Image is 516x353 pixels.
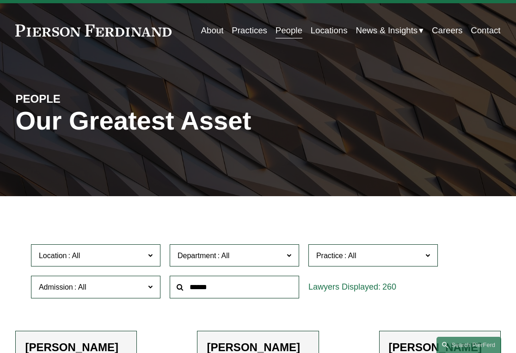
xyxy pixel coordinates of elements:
span: Department [178,252,216,260]
span: 260 [382,282,396,291]
h4: PEOPLE [15,92,136,106]
a: Contact [471,22,500,39]
a: About [201,22,224,39]
a: Search this site [436,337,501,353]
h1: Our Greatest Asset [15,106,338,136]
span: News & Insights [356,23,418,38]
a: folder dropdown [356,22,424,39]
a: Practices [232,22,267,39]
a: Careers [432,22,462,39]
span: Practice [316,252,343,260]
a: People [276,22,302,39]
a: Locations [311,22,348,39]
span: Admission [39,283,73,291]
span: Location [39,252,67,260]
